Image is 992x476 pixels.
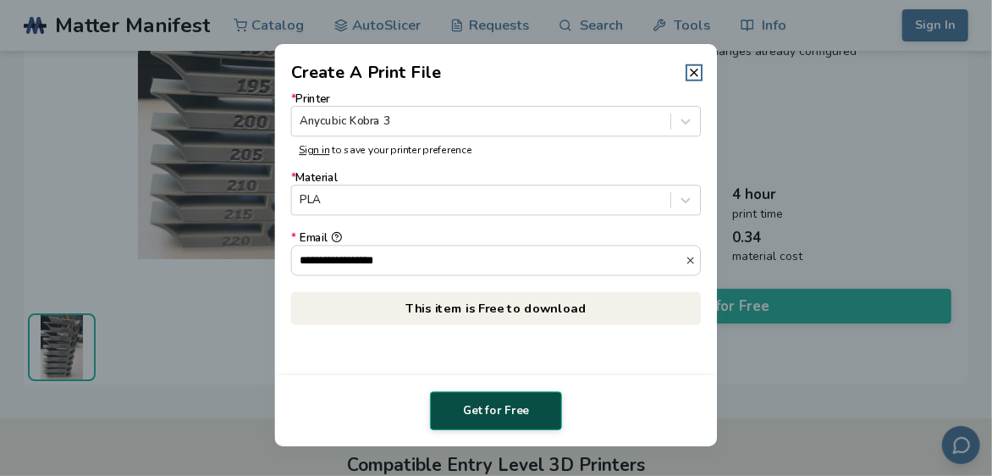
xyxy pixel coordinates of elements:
[291,93,702,136] label: Printer
[685,255,700,266] button: *Email
[430,391,562,430] button: Get for Free
[299,145,693,157] p: to save your printer preference
[291,232,702,245] div: Email
[299,143,329,157] a: Sign in
[291,60,442,85] h2: Create A Print File
[331,232,342,243] button: *Email
[292,246,686,274] input: *Email
[291,291,702,324] p: This item is Free to download
[291,172,702,215] label: Material
[300,194,303,207] input: *MaterialPLA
